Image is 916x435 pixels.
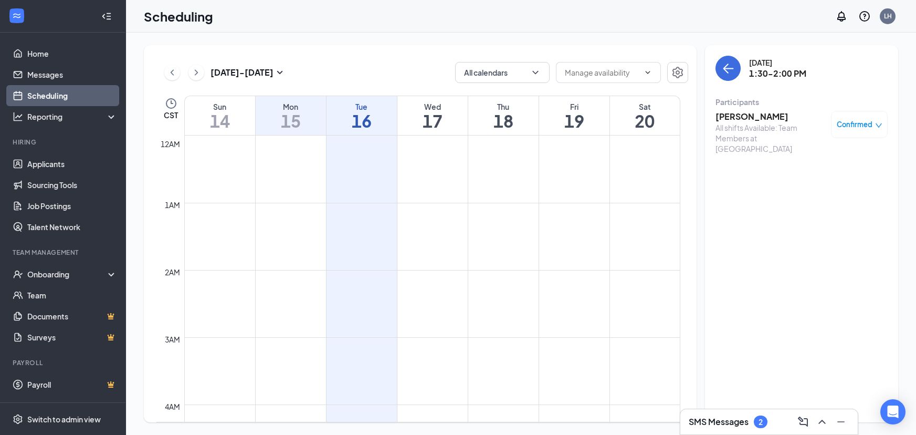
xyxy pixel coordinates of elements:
div: All shifts Available: Team Members at [GEOGRAPHIC_DATA] [715,122,826,154]
a: Messages [27,64,117,85]
div: Hiring [13,138,115,147]
a: Scheduling [27,85,117,106]
div: Team Management [13,248,115,257]
div: 2 [759,418,763,427]
div: Thu [468,101,539,112]
div: Fri [539,101,609,112]
a: September 15, 2025 [256,96,326,135]
div: Sat [610,101,680,112]
a: Sourcing Tools [27,174,117,195]
svg: Collapse [101,11,112,22]
a: September 17, 2025 [397,96,468,135]
h1: 20 [610,112,680,130]
div: Onboarding [27,269,108,279]
div: 2am [163,266,182,278]
div: 1am [163,199,182,211]
a: September 18, 2025 [468,96,539,135]
div: 4am [163,401,182,412]
h1: 19 [539,112,609,130]
svg: UserCheck [13,269,23,279]
svg: Clock [165,97,177,110]
a: Talent Network [27,216,117,237]
button: back-button [715,56,741,81]
div: [DATE] [749,57,806,68]
div: Mon [256,101,326,112]
h1: 17 [397,112,468,130]
span: CST [164,110,178,120]
a: Job Postings [27,195,117,216]
button: Minimize [833,413,849,430]
a: Team [27,285,117,306]
svg: ChevronRight [191,66,202,79]
a: September 20, 2025 [610,96,680,135]
a: September 19, 2025 [539,96,609,135]
button: ChevronLeft [164,65,180,80]
svg: ArrowLeft [722,62,734,75]
svg: WorkstreamLogo [12,11,22,21]
h3: 1:30-2:00 PM [749,68,806,79]
div: Wed [397,101,468,112]
div: Payroll [13,358,115,367]
a: September 14, 2025 [185,96,255,135]
a: PayrollCrown [27,374,117,395]
svg: Notifications [835,10,848,23]
h1: 15 [256,112,326,130]
svg: Settings [13,414,23,424]
div: Open Intercom Messenger [880,399,906,424]
div: Participants [715,97,888,107]
svg: SmallChevronDown [273,66,286,79]
h1: 16 [327,112,397,130]
div: Switch to admin view [27,414,101,424]
svg: Analysis [13,111,23,122]
button: All calendarsChevronDown [455,62,550,83]
svg: ChevronDown [530,67,541,78]
svg: ChevronDown [644,68,652,77]
div: Sun [185,101,255,112]
svg: Settings [671,66,684,79]
a: Home [27,43,117,64]
svg: Minimize [835,416,847,428]
div: LH [884,12,892,20]
a: SurveysCrown [27,327,117,348]
input: Manage availability [565,67,639,78]
svg: ChevronLeft [167,66,177,79]
div: 3am [163,334,182,345]
div: Tue [327,101,397,112]
a: Applicants [27,153,117,174]
div: 12am [159,138,182,150]
button: ChevronUp [814,413,830,430]
h1: Scheduling [144,7,213,25]
button: Settings [667,62,688,83]
svg: ChevronUp [816,416,828,428]
a: September 16, 2025 [327,96,397,135]
button: ComposeMessage [795,413,812,430]
h3: [PERSON_NAME] [715,111,826,122]
span: down [875,122,882,129]
button: ChevronRight [188,65,204,80]
span: Confirmed [837,119,872,130]
div: Reporting [27,111,118,122]
h1: 14 [185,112,255,130]
svg: QuestionInfo [858,10,871,23]
h3: SMS Messages [689,416,749,428]
h3: [DATE] - [DATE] [210,67,273,78]
svg: ComposeMessage [797,416,809,428]
h1: 18 [468,112,539,130]
a: DocumentsCrown [27,306,117,327]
